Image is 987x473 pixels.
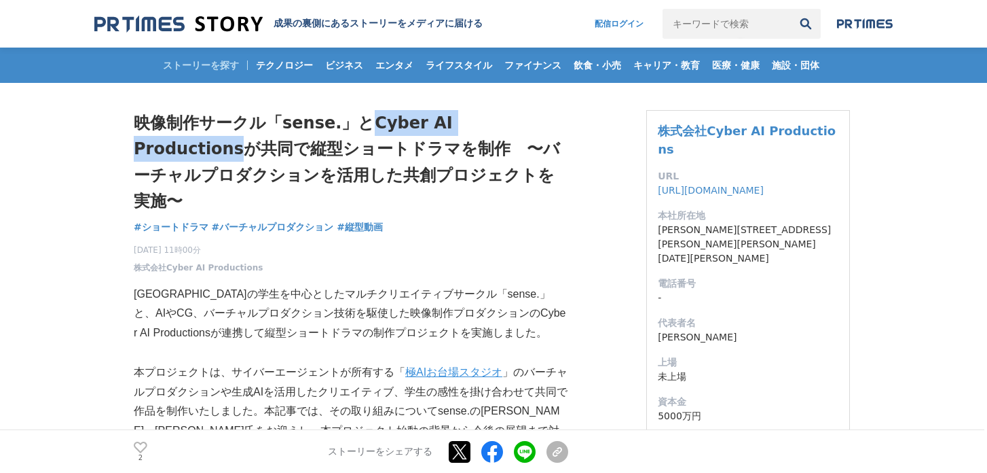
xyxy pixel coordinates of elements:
dd: 未上場 [658,370,838,384]
span: 施設・団体 [766,59,825,71]
p: [GEOGRAPHIC_DATA]の学生を中心としたマルチクリエイティブサークル「sense.」と、AIやCG、バーチャルプロダクション技術を駆使した映像制作プロダクションのCyber AI P... [134,285,568,343]
span: #縦型動画 [337,221,383,233]
button: 検索 [791,9,821,39]
dd: 5000万円 [658,409,838,423]
p: 2 [134,455,147,461]
dt: 資本金 [658,395,838,409]
dt: 代表者名 [658,316,838,330]
a: 医療・健康 [707,48,765,83]
a: 飲食・小売 [568,48,627,83]
span: ビジネス [320,59,369,71]
span: #ショートドラマ [134,221,208,233]
span: 医療・健康 [707,59,765,71]
span: [DATE] 11時00分 [134,244,263,256]
input: キーワードで検索 [663,9,791,39]
a: テクノロジー [250,48,318,83]
span: エンタメ [370,59,419,71]
dt: 本社所在地 [658,209,838,223]
a: 施設・団体 [766,48,825,83]
a: ライフスタイル [420,48,498,83]
span: ファイナンス [499,59,567,71]
dt: 上場 [658,355,838,370]
a: #ショートドラマ [134,220,208,234]
a: エンタメ [370,48,419,83]
img: 成果の裏側にあるストーリーをメディアに届ける [94,15,263,33]
a: 極AIお台場スタジオ [405,366,502,378]
span: テクノロジー [250,59,318,71]
p: 本プロジェクトは、サイバーエージェントが所有する「 」のバーチャルプロダクションや生成AIを活用したクリエイティブ、学生の感性を掛け合わせて共同で作品を制作いたしました。本記事では、その取り組み... [134,363,568,461]
a: [URL][DOMAIN_NAME] [658,185,764,196]
a: #バーチャルプロダクション [212,220,334,234]
dd: [PERSON_NAME][STREET_ADDRESS][PERSON_NAME][PERSON_NAME][DATE][PERSON_NAME] [658,223,838,266]
a: 株式会社Cyber AI Productions [134,262,263,274]
span: #バーチャルプロダクション [212,221,334,233]
dd: - [658,291,838,305]
span: ライフスタイル [420,59,498,71]
span: キャリア・教育 [628,59,705,71]
a: #縦型動画 [337,220,383,234]
h1: 映像制作サークル「sense.」とCyber AI Productionsが共同で縦型ショートドラマを制作 〜バーチャルプロダクションを活用した共創プロジェクトを実施〜 [134,110,568,215]
a: 配信ログイン [581,9,657,39]
h2: 成果の裏側にあるストーリーをメディアに届ける [274,18,483,30]
dt: URL [658,169,838,183]
p: ストーリーをシェアする [328,446,432,458]
dd: [PERSON_NAME] [658,330,838,345]
a: 成果の裏側にあるストーリーをメディアに届ける 成果の裏側にあるストーリーをメディアに届ける [94,15,483,33]
img: prtimes [837,18,893,29]
dt: 電話番号 [658,277,838,291]
a: 株式会社Cyber AI Productions [658,124,836,156]
a: ビジネス [320,48,369,83]
a: キャリア・教育 [628,48,705,83]
a: ファイナンス [499,48,567,83]
span: 飲食・小売 [568,59,627,71]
